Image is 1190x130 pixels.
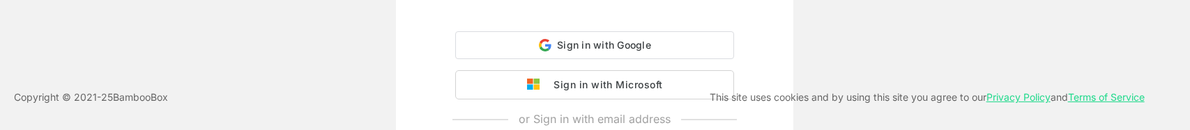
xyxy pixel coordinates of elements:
[710,89,1145,106] p: This site uses cookies and by using this site you agree to our and
[1068,91,1145,103] a: Terms of Service
[547,76,662,94] div: Sign in with Microsoft
[14,89,168,106] p: Copyright © 2021- 25 BambooBox
[519,111,671,127] p: or Sign in with email address
[455,70,734,99] button: Sign in with Microsoft
[986,91,1051,103] a: Privacy Policy
[455,31,734,59] div: Sign in with Google
[557,39,651,51] span: Sign in with Google
[527,79,547,91] img: google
